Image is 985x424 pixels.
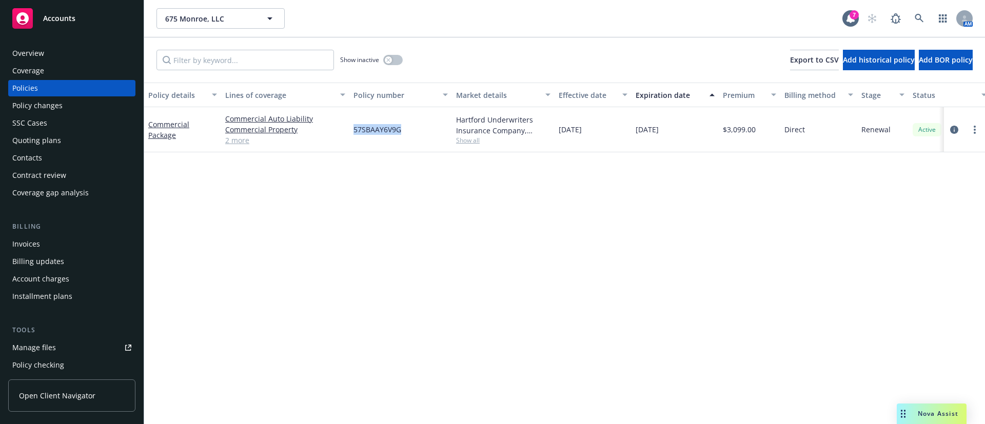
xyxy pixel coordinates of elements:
div: Coverage gap analysis [12,185,89,201]
div: Billing updates [12,253,64,270]
button: Market details [452,83,555,107]
span: Add BOR policy [919,55,973,65]
a: Overview [8,45,135,62]
a: Billing updates [8,253,135,270]
a: Switch app [933,8,953,29]
span: $3,099.00 [723,124,756,135]
a: Contacts [8,150,135,166]
button: Lines of coverage [221,83,349,107]
span: Show all [456,136,550,145]
a: SSC Cases [8,115,135,131]
div: Overview [12,45,44,62]
a: Policy changes [8,97,135,114]
a: Commercial Auto Liability [225,113,345,124]
div: Stage [861,90,893,100]
span: [DATE] [559,124,582,135]
button: Expiration date [632,83,719,107]
a: Coverage [8,63,135,79]
div: Policy details [148,90,206,100]
a: Policies [8,80,135,96]
div: Billing method [784,90,842,100]
button: Premium [719,83,780,107]
button: Nova Assist [897,403,967,424]
a: Installment plans [8,288,135,305]
input: Filter by keyword... [156,50,334,70]
span: Direct [784,124,805,135]
div: Drag to move [897,403,910,424]
div: Invoices [12,236,40,252]
a: 2 more [225,135,345,146]
button: Policy details [144,83,221,107]
span: Show inactive [340,55,379,64]
div: Policies [12,80,38,96]
span: Active [917,125,937,134]
span: Export to CSV [790,55,839,65]
a: Policy checking [8,357,135,373]
span: Add historical policy [843,55,915,65]
button: Add historical policy [843,50,915,70]
a: more [969,124,981,136]
div: 7 [850,10,859,19]
button: Billing method [780,83,857,107]
div: Policy changes [12,97,63,114]
a: circleInformation [948,124,960,136]
a: Search [909,8,930,29]
button: Effective date [555,83,632,107]
span: Renewal [861,124,891,135]
button: Export to CSV [790,50,839,70]
a: Manage files [8,339,135,356]
div: Policy number [353,90,437,100]
div: Billing [8,221,135,232]
button: 675 Monroe, LLC [156,8,285,29]
div: Coverage [12,63,44,79]
div: Hartford Underwriters Insurance Company, Hartford Insurance Group [456,114,550,136]
div: Expiration date [636,90,703,100]
span: 57SBAAY6V9G [353,124,401,135]
div: SSC Cases [12,115,47,131]
span: 675 Monroe, LLC [165,13,254,24]
div: Installment plans [12,288,72,305]
span: Open Client Navigator [19,390,95,401]
div: Contract review [12,167,66,184]
button: Add BOR policy [919,50,973,70]
a: Report a Bug [885,8,906,29]
div: Policy checking [12,357,64,373]
a: Start snowing [862,8,882,29]
button: Policy number [349,83,452,107]
a: Commercial Property [225,124,345,135]
div: Effective date [559,90,616,100]
div: Manage files [12,339,56,356]
a: Commercial Package [148,119,189,140]
div: Premium [723,90,765,100]
span: [DATE] [636,124,659,135]
a: Invoices [8,236,135,252]
div: Account charges [12,271,69,287]
a: Quoting plans [8,132,135,149]
a: Accounts [8,4,135,33]
div: Tools [8,325,135,335]
div: Quoting plans [12,132,61,149]
a: Contract review [8,167,135,184]
div: Lines of coverage [225,90,334,100]
span: Accounts [43,14,75,23]
div: Contacts [12,150,42,166]
button: Stage [857,83,909,107]
div: Market details [456,90,539,100]
a: Account charges [8,271,135,287]
span: Nova Assist [918,409,958,418]
a: Coverage gap analysis [8,185,135,201]
div: Status [913,90,975,100]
